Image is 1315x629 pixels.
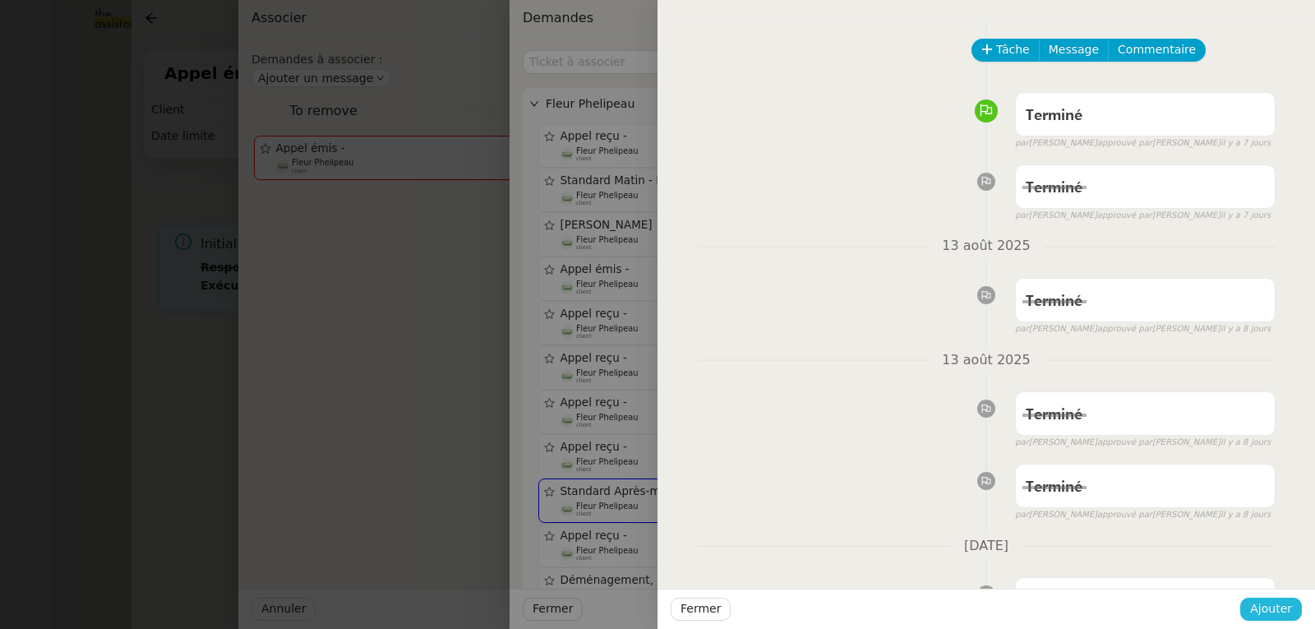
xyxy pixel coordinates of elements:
button: Ajouter [1240,598,1302,621]
span: Tâche [996,40,1030,59]
span: par [1015,322,1029,336]
span: il y a 8 jours [1220,436,1271,450]
span: approuvé par [1097,136,1152,150]
span: par [1015,136,1029,150]
span: Commentaire [1118,40,1196,59]
small: [PERSON_NAME] [PERSON_NAME] [1015,436,1271,450]
span: il y a 7 jours [1220,209,1271,223]
button: Commentaire [1108,39,1206,62]
span: Terminé [1026,480,1082,495]
span: Terminé [1026,109,1082,123]
span: 13 août 2025 [929,349,1043,372]
span: par [1015,209,1029,223]
span: approuvé par [1097,322,1152,336]
button: Fermer [671,598,731,621]
span: Ajouter [1250,599,1292,618]
span: approuvé par [1097,436,1152,450]
span: il y a 8 jours [1220,508,1271,522]
span: Message [1049,40,1099,59]
span: Fermer [681,599,721,618]
small: [PERSON_NAME] [PERSON_NAME] [1015,508,1271,522]
span: approuvé par [1097,508,1152,522]
span: Terminé [1026,408,1082,423]
span: approuvé par [1097,209,1152,223]
button: Message [1039,39,1109,62]
span: par [1015,436,1029,450]
span: Terminé [1026,294,1082,309]
button: Tâche [971,39,1040,62]
span: il y a 8 jours [1220,322,1271,336]
small: [PERSON_NAME] [PERSON_NAME] [1015,322,1271,336]
span: par [1015,508,1029,522]
small: [PERSON_NAME] [PERSON_NAME] [1015,209,1271,223]
span: Terminé [1026,181,1082,196]
small: [PERSON_NAME] [PERSON_NAME] [1015,136,1271,150]
span: 13 août 2025 [929,235,1043,257]
span: il y a 7 jours [1220,136,1271,150]
span: [DATE] [951,535,1022,557]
